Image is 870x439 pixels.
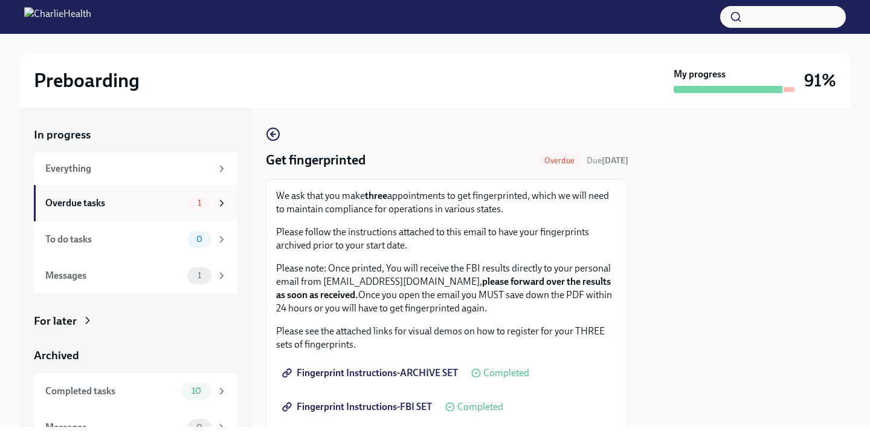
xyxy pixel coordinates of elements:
strong: three [365,190,387,201]
div: Messages [45,421,182,434]
span: August 15th, 2025 09:00 [587,155,628,166]
span: Overdue [537,156,582,165]
span: 1 [190,271,208,280]
a: Everything [34,152,237,185]
div: To do tasks [45,233,182,246]
p: Please follow the instructions attached to this email to have your fingerprints archived prior to... [276,226,618,252]
h3: 91% [804,70,836,91]
strong: [DATE] [602,155,628,166]
span: Fingerprint Instructions-ARCHIVE SET [285,367,458,379]
strong: My progress [674,68,726,81]
a: Messages1 [34,258,237,294]
span: 0 [189,423,210,432]
p: Please see the attached links for visual demos on how to register for your THREE sets of fingerpr... [276,325,618,351]
a: Completed tasks10 [34,373,237,409]
a: In progress [34,127,237,143]
img: CharlieHealth [24,7,91,27]
p: Please note: Once printed, You will receive the FBI results directly to your personal email from ... [276,262,618,315]
h2: Preboarding [34,68,140,93]
span: 0 [189,235,210,244]
a: To do tasks0 [34,221,237,258]
a: For later [34,313,237,329]
a: Fingerprint Instructions-FBI SET [276,395,440,419]
h4: Get fingerprinted [266,151,366,169]
div: For later [34,313,77,329]
div: Everything [45,162,211,175]
span: 1 [190,198,208,207]
a: Archived [34,348,237,363]
p: We ask that you make appointments to get fingerprinted, which we will need to maintain compliance... [276,189,618,216]
a: Fingerprint Instructions-ARCHIVE SET [276,361,466,385]
div: Messages [45,269,182,282]
div: Completed tasks [45,385,176,398]
span: 10 [184,386,208,395]
span: Completed [457,402,503,412]
span: Due [587,155,628,166]
span: Fingerprint Instructions-FBI SET [285,401,432,413]
div: Overdue tasks [45,197,182,210]
a: Overdue tasks1 [34,185,237,221]
span: Completed [483,368,529,378]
